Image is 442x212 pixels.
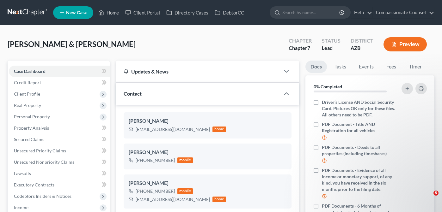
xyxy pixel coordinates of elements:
[136,188,175,194] div: [PHONE_NUMBER]
[351,37,373,44] div: District
[322,99,397,118] span: Driver’s License AND Social Security Card. Pictures OK only for these files. All others need to b...
[404,61,427,73] a: Timer
[14,159,74,165] span: Unsecured Nonpriority Claims
[14,114,50,119] span: Personal Property
[373,7,434,18] a: Compassionate Counsel
[163,7,212,18] a: Directory Cases
[305,61,327,73] a: Docs
[129,117,286,125] div: [PERSON_NAME]
[14,125,49,131] span: Property Analysis
[9,77,110,88] a: Credit Report
[351,44,373,52] div: AZB
[9,66,110,77] a: Case Dashboard
[136,196,210,203] div: [EMAIL_ADDRESS][DOMAIN_NAME]
[124,91,142,97] span: Contact
[136,157,175,163] div: [PHONE_NUMBER]
[289,44,312,52] div: Chapter
[14,182,54,187] span: Executory Contracts
[9,145,110,156] a: Unsecured Priority Claims
[8,39,136,49] span: [PERSON_NAME] & [PERSON_NAME]
[282,7,340,18] input: Search by name...
[14,91,40,97] span: Client Profile
[289,37,312,44] div: Chapter
[433,191,439,196] span: 5
[14,148,66,153] span: Unsecured Priority Claims
[314,84,342,89] strong: 0% Completed
[136,126,210,132] div: [EMAIL_ADDRESS][DOMAIN_NAME]
[329,61,351,73] a: Tasks
[307,45,310,51] span: 7
[322,144,397,157] span: PDF Documents - Deeds to all properties (including timeshares)
[212,127,226,132] div: home
[177,188,193,194] div: mobile
[354,61,379,73] a: Events
[351,7,372,18] a: Help
[9,134,110,145] a: Secured Claims
[14,80,41,85] span: Credit Report
[177,157,193,163] div: mobile
[212,197,226,202] div: home
[14,171,31,176] span: Lawsuits
[14,137,44,142] span: Secured Claims
[9,156,110,168] a: Unsecured Nonpriority Claims
[122,7,163,18] a: Client Portal
[66,10,87,15] span: New Case
[95,7,122,18] a: Home
[322,121,397,134] span: PDF Document - Title AND Registration for all vehicles
[129,180,286,187] div: [PERSON_NAME]
[421,191,436,206] iframe: Intercom live chat
[9,122,110,134] a: Property Analysis
[129,149,286,156] div: [PERSON_NAME]
[9,168,110,179] a: Lawsuits
[124,68,273,75] div: Updates & News
[14,103,41,108] span: Real Property
[322,44,341,52] div: Lead
[9,179,110,191] a: Executory Contracts
[14,193,71,199] span: Codebtors Insiders & Notices
[381,61,402,73] a: Fees
[384,37,427,51] button: Preview
[212,7,247,18] a: DebtorCC
[14,205,28,210] span: Income
[322,37,341,44] div: Status
[14,68,46,74] span: Case Dashboard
